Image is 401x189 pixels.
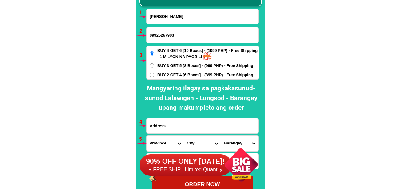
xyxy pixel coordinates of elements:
[139,9,146,17] h6: 1
[221,136,258,151] select: Select commune
[150,63,154,68] input: BUY 3 GET 5 [8 Boxes] - (999 PHP) - Free Shipping
[157,72,253,78] span: BUY 2 GET 4 [6 Boxes] - (899 PHP) - Free Shipping
[140,157,232,166] h6: 90% OFF ONLY [DATE]!
[141,84,262,113] h2: Mangyaring ilagay sa pagkakasunud-sunod Lalawigan - Lungsod - Barangay upang makumpleto ang order
[139,135,146,143] h6: 5
[157,48,259,60] span: BUY 4 GET 6 [10 Boxes] - (1099 PHP) - Free Shipping - 1 MILYON NA PAGBILI
[140,166,232,173] h6: + FREE SHIP | Limited Quantily
[147,118,258,133] input: Input address
[147,136,184,151] select: Select province
[150,73,154,77] input: BUY 2 GET 4 [6 Boxes] - (899 PHP) - Free Shipping
[184,136,221,151] select: Select district
[139,27,146,35] h6: 2
[139,118,146,126] h6: 4
[150,51,154,56] input: BUY 4 GET 6 [10 Boxes] - (1099 PHP) - Free Shipping - 1 MILYON NA PAGBILI
[157,63,253,69] span: BUY 3 GET 5 [8 Boxes] - (999 PHP) - Free Shipping
[147,9,258,24] input: Input full_name
[147,27,258,43] input: Input phone_number
[139,51,146,59] h6: 3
